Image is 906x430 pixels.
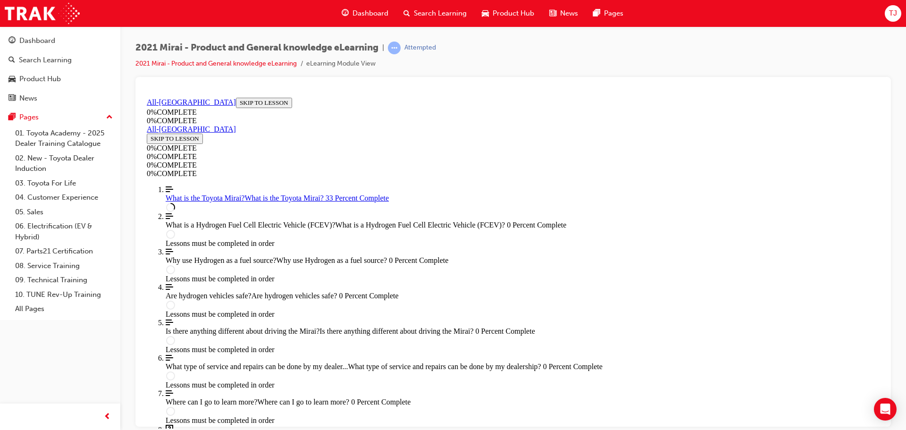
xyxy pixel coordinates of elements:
[23,154,737,171] span: The Why use Hydrogen as a fuel source? lesson is currently unavailable: Lessons must be completed...
[23,100,101,108] span: What is the Toyota Mirai?
[4,92,737,367] nav: Course Outline
[23,118,737,135] span: The What is a Hydrogen Fuel Cell Electric Vehicle (FCEV)? lesson is currently unavailable: Lesson...
[342,8,349,19] span: guage-icon
[8,37,16,45] span: guage-icon
[474,4,542,23] a: car-iconProduct Hub
[4,50,129,59] div: 0 % COMPLETE
[19,112,39,123] div: Pages
[4,4,737,31] section: Course Information
[404,43,436,52] div: Attempted
[4,90,117,107] a: News
[388,42,401,54] span: learningRecordVerb_ATTEMPT-icon
[23,260,737,277] span: The What type of service and repairs can be done by my dealership? lesson is currently unavailabl...
[23,252,132,260] span: Lessons must be completed in order
[542,4,586,23] a: news-iconNews
[549,8,556,19] span: news-icon
[4,109,117,126] button: Pages
[23,92,737,109] a: What is the Toyota Mirai? 33 Percent Complete
[352,8,388,19] span: Dashboard
[604,8,623,19] span: Pages
[4,32,117,50] a: Dashboard
[23,287,132,295] span: Lessons must be completed in order
[889,8,897,19] span: TJ
[403,8,410,19] span: search-icon
[11,151,117,176] a: 02. New - Toyota Dealer Induction
[23,295,737,312] span: The Where can I go to learn more? lesson is currently unavailable: Lessons must be completed in o...
[11,259,117,273] a: 08. Service Training
[5,3,80,24] img: Trak
[23,127,193,135] span: What is a Hydrogen Fuel Cell Electric Vehicle (FCEV)?
[11,219,117,244] a: 06. Electrification (EV & Hybrid)
[23,198,109,206] span: Are hydrogen vehicles safe?
[205,269,460,277] span: What type of service and repairs can be done by my dealership? 0 Percent Complete
[4,59,129,67] div: 0 % COMPLETE
[8,113,16,122] span: pages-icon
[4,51,117,69] a: Search Learning
[101,100,246,108] span: What is the Toyota Mirai? 33 Percent Complete
[4,31,93,39] a: All-[GEOGRAPHIC_DATA]
[4,40,60,50] button: SKIP TO LESSON
[874,398,897,421] div: Open Intercom Messenger
[4,76,737,84] div: 0 % COMPLETE
[11,190,117,205] a: 04. Customer Experience
[11,205,117,219] a: 05. Sales
[414,8,467,19] span: Search Learning
[115,304,268,312] span: Where can I go to learn more? 0 Percent Complete
[4,70,117,88] a: Product Hub
[11,302,117,316] a: All Pages
[23,304,115,312] span: Where can I go to learn more?
[23,216,132,224] span: Lessons must be completed in order
[8,94,16,103] span: news-icon
[493,8,534,19] span: Product Hub
[23,225,737,242] span: The Is there anything different about driving the Mirai? lesson is currently unavailable: Lessons...
[586,4,631,23] a: pages-iconPages
[4,31,129,67] section: Course Information
[382,42,384,53] span: |
[23,145,132,153] span: Lessons must be completed in order
[23,331,737,349] span: The Mirai Quiz lesson is currently unavailable: Lessons must be completed in order
[23,322,132,330] span: Lessons must be completed in order
[11,287,117,302] a: 10. TUNE Rev-Up Training
[334,4,396,23] a: guage-iconDashboard
[4,14,737,23] div: 0 % COMPLETE
[23,162,134,170] span: Why use Hydrogen as a fuel source?
[4,4,737,367] section: Course Overview
[396,4,474,23] a: search-iconSearch Learning
[593,8,600,19] span: pages-icon
[193,127,424,135] span: What is a Hydrogen Fuel Cell Electric Vehicle (FCEV)? 0 Percent Complete
[19,55,72,66] div: Search Learning
[19,93,37,104] div: News
[482,8,489,19] span: car-icon
[8,75,16,84] span: car-icon
[23,181,132,189] span: Lessons must be completed in order
[560,8,578,19] span: News
[11,176,117,191] a: 03. Toyota For Life
[11,244,117,259] a: 07. Parts21 Certification
[8,56,15,65] span: search-icon
[4,67,737,76] div: 0 % COMPLETE
[4,4,93,12] a: All-[GEOGRAPHIC_DATA]
[135,59,297,67] a: 2021 Mirai - Product and General knowledge eLearning
[19,74,61,84] div: Product Hub
[11,126,117,151] a: 01. Toyota Academy - 2025 Dealer Training Catalogue
[104,411,111,423] span: prev-icon
[885,5,901,22] button: TJ
[11,273,117,287] a: 09. Technical Training
[109,198,256,206] span: Are hydrogen vehicles safe? 0 Percent Complete
[19,35,55,46] div: Dashboard
[134,162,306,170] span: Why use Hydrogen as a fuel source? 0 Percent Complete
[23,269,205,277] span: What type of service and repairs can be done by my dealer...
[4,23,737,31] div: 0 % COMPLETE
[93,4,149,14] button: SKIP TO LESSON
[135,42,378,53] span: 2021 Mirai - Product and General knowledge eLearning
[23,233,176,241] span: Is there anything different about driving the Mirai?
[23,189,737,206] span: The Are hydrogen vehicles safe? lesson is currently unavailable: Lessons must be completed in order
[4,30,117,109] button: DashboardSearch LearningProduct HubNews
[106,111,113,124] span: up-icon
[176,233,392,241] span: Is there anything different about driving the Mirai? 0 Percent Complete
[306,59,376,69] li: eLearning Module View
